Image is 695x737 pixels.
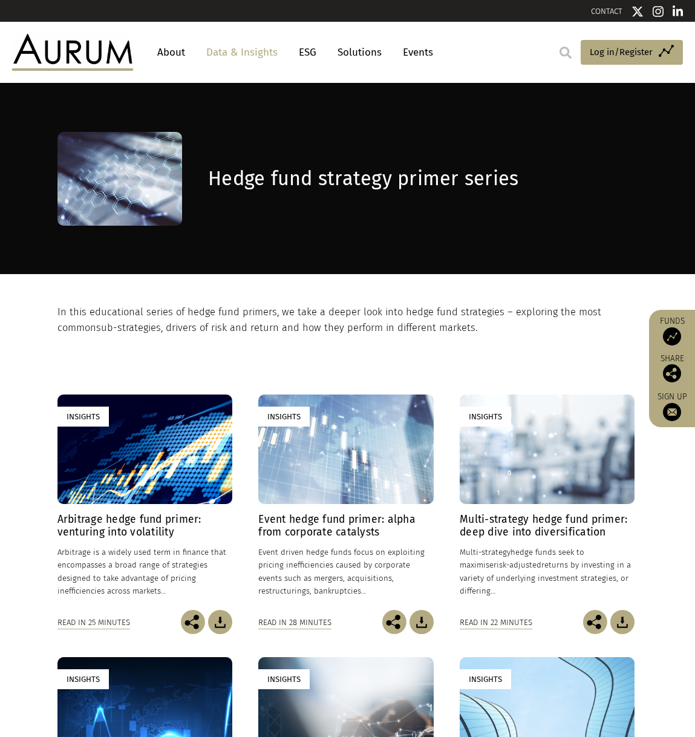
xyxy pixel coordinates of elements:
img: Aurum [12,34,133,70]
div: Insights [57,669,109,689]
div: Share [655,355,689,382]
img: Download Article [610,610,635,634]
img: Share this post [382,610,406,634]
div: Insights [258,407,310,427]
a: Insights Event hedge fund primer: alpha from corporate catalysts Event driven hedge funds focus o... [258,395,433,610]
a: ESG [293,41,322,64]
h1: Hedge fund strategy primer series [208,167,635,191]
img: Share this post [583,610,607,634]
h4: Arbitrage hedge fund primer: venturing into volatility [57,513,232,539]
span: risk-adjusted [494,560,541,569]
span: Multi-strategy [460,548,511,557]
a: About [151,41,191,64]
p: hedge funds seek to maximise returns by investing in a variety of underlying investment strategie... [460,546,635,597]
img: Linkedin icon [673,5,684,18]
img: Download Article [208,610,232,634]
a: Events [397,41,433,64]
span: sub-strategies [96,322,161,333]
a: Funds [655,316,689,346]
div: Read in 28 minutes [258,616,331,629]
img: search.svg [560,47,572,59]
img: Access Funds [663,327,681,346]
p: Event driven hedge funds focus on exploiting pricing inefficiencies caused by corporate events su... [258,546,433,597]
div: Insights [57,407,109,427]
a: Log in/Register [581,40,683,65]
img: Download Article [409,610,434,634]
div: Read in 25 minutes [57,616,130,629]
span: Log in/Register [590,45,653,59]
img: Share this post [663,364,681,382]
div: Read in 22 minutes [460,616,532,629]
a: CONTACT [591,7,622,16]
div: Insights [258,669,310,689]
h4: Multi-strategy hedge fund primer: deep dive into diversification [460,513,635,539]
h4: Event hedge fund primer: alpha from corporate catalysts [258,513,433,539]
a: Data & Insights [200,41,284,64]
a: Insights Arbitrage hedge fund primer: venturing into volatility Arbitrage is a widely used term i... [57,395,232,610]
div: Insights [460,669,511,689]
a: Sign up [655,391,689,421]
a: Insights Multi-strategy hedge fund primer: deep dive into diversification Multi-strategyhedge fun... [460,395,635,610]
p: In this educational series of hedge fund primers, we take a deeper look into hedge fund strategie... [57,304,635,336]
a: Solutions [331,41,388,64]
img: Instagram icon [653,5,664,18]
p: Arbitrage is a widely used term in finance that encompasses a broad range of strategies designed ... [57,546,232,597]
img: Share this post [181,610,205,634]
img: Twitter icon [631,5,644,18]
div: Insights [460,407,511,427]
img: Sign up to our newsletter [663,403,681,421]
